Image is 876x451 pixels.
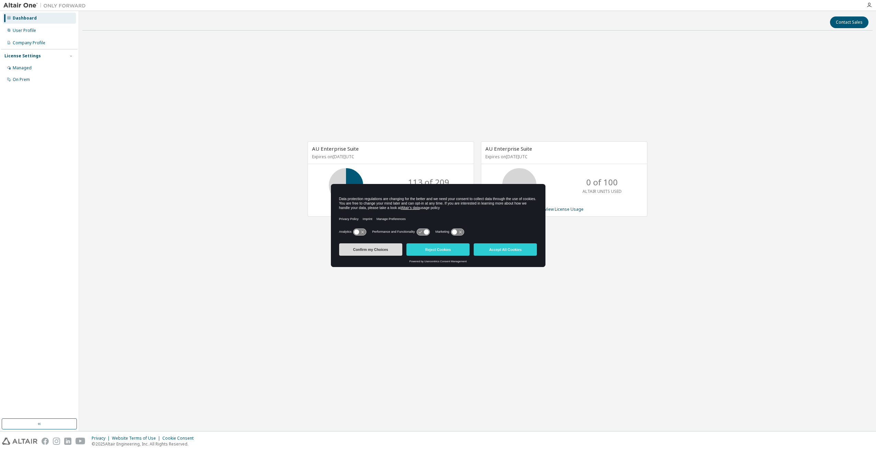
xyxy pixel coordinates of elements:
[76,438,85,445] img: youtube.svg
[53,438,60,445] img: instagram.svg
[92,436,112,441] div: Privacy
[13,65,32,71] div: Managed
[162,436,198,441] div: Cookie Consent
[112,436,162,441] div: Website Terms of Use
[13,40,45,46] div: Company Profile
[408,176,449,188] p: 113 of 209
[485,145,532,152] span: AU Enterprise Suite
[64,438,71,445] img: linkedin.svg
[42,438,49,445] img: facebook.svg
[312,154,468,160] p: Expires on [DATE] UTC
[583,188,622,194] p: ALTAIR UNITS USED
[13,28,36,33] div: User Profile
[13,15,37,21] div: Dashboard
[485,154,641,160] p: Expires on [DATE] UTC
[2,438,37,445] img: altair_logo.svg
[586,176,618,188] p: 0 of 100
[545,206,584,212] a: View License Usage
[3,2,89,9] img: Altair One
[830,16,868,28] button: Contact Sales
[92,441,198,447] p: © 2025 Altair Engineering, Inc. All Rights Reserved.
[13,77,30,82] div: On Prem
[4,53,41,59] div: License Settings
[312,145,359,152] span: AU Enterprise Suite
